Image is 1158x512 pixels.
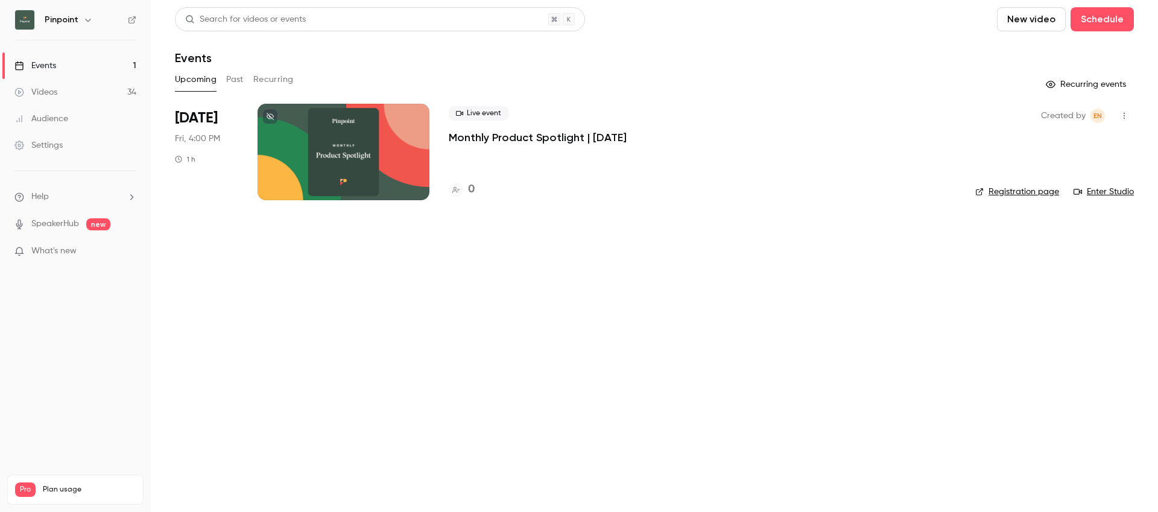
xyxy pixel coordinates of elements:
[43,485,136,495] span: Plan usage
[31,245,77,258] span: What's new
[15,482,36,497] span: Pro
[1071,7,1134,31] button: Schedule
[226,70,244,89] button: Past
[15,10,34,30] img: Pinpoint
[86,218,110,230] span: new
[468,182,475,198] h4: 0
[14,139,63,151] div: Settings
[185,13,306,26] div: Search for videos or events
[14,191,136,203] li: help-dropdown-opener
[449,182,475,198] a: 0
[175,154,195,164] div: 1 h
[45,14,78,26] h6: Pinpoint
[175,133,220,145] span: Fri, 4:00 PM
[449,130,627,145] a: Monthly Product Spotlight | [DATE]
[122,246,136,257] iframe: Noticeable Trigger
[14,60,56,72] div: Events
[175,104,238,200] div: Oct 17 Fri, 4:00 PM (Europe/London)
[1093,109,1102,123] span: EN
[31,191,49,203] span: Help
[975,186,1059,198] a: Registration page
[1090,109,1105,123] span: Emily Newton-Smith
[253,70,294,89] button: Recurring
[14,113,68,125] div: Audience
[175,70,217,89] button: Upcoming
[14,86,57,98] div: Videos
[1040,75,1134,94] button: Recurring events
[1041,109,1086,123] span: Created by
[175,109,218,128] span: [DATE]
[1074,186,1134,198] a: Enter Studio
[449,106,508,121] span: Live event
[997,7,1066,31] button: New video
[175,51,212,65] h1: Events
[31,218,79,230] a: SpeakerHub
